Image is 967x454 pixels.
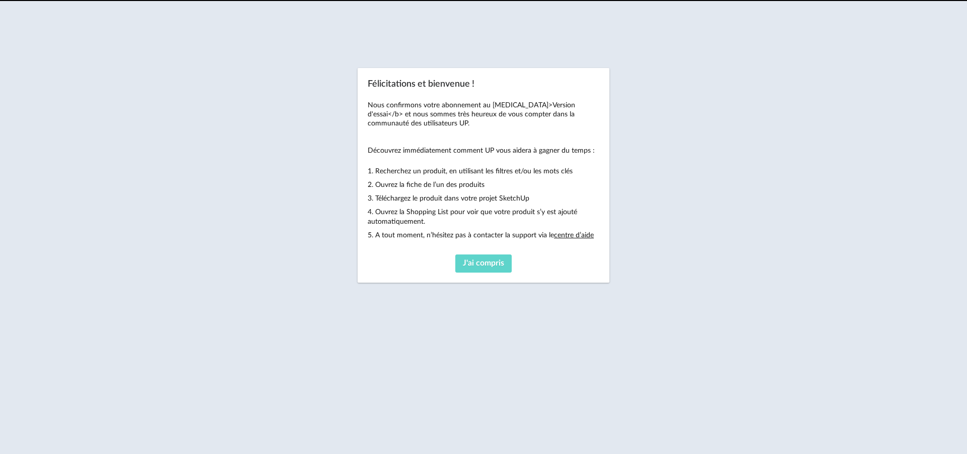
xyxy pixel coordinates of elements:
p: 2. Ouvrez la fiche de l’un des produits [368,180,599,189]
p: 1. Recherchez un produit, en utilisant les filtres et/ou les mots clés [368,167,599,176]
p: Découvrez immédiatement comment UP vous aidera à gagner du temps : [368,146,599,155]
div: Félicitations et bienvenue ! [358,68,609,283]
p: 5. A tout moment, n’hésitez pas à contacter la support via le [368,231,599,240]
span: Félicitations et bienvenue ! [368,80,474,89]
p: 4. Ouvrez la Shopping List pour voir que votre produit s’y est ajouté automatiquement. [368,208,599,226]
p: Nous confirmons votre abonnement au [MEDICAL_DATA]>Version d'essai</b> et nous sommes très heureu... [368,101,599,128]
button: J'ai compris [455,254,512,273]
span: J'ai compris [463,259,504,267]
p: 3. Téléchargez le produit dans votre projet SketchUp [368,194,599,203]
a: centre d’aide [554,232,594,239]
